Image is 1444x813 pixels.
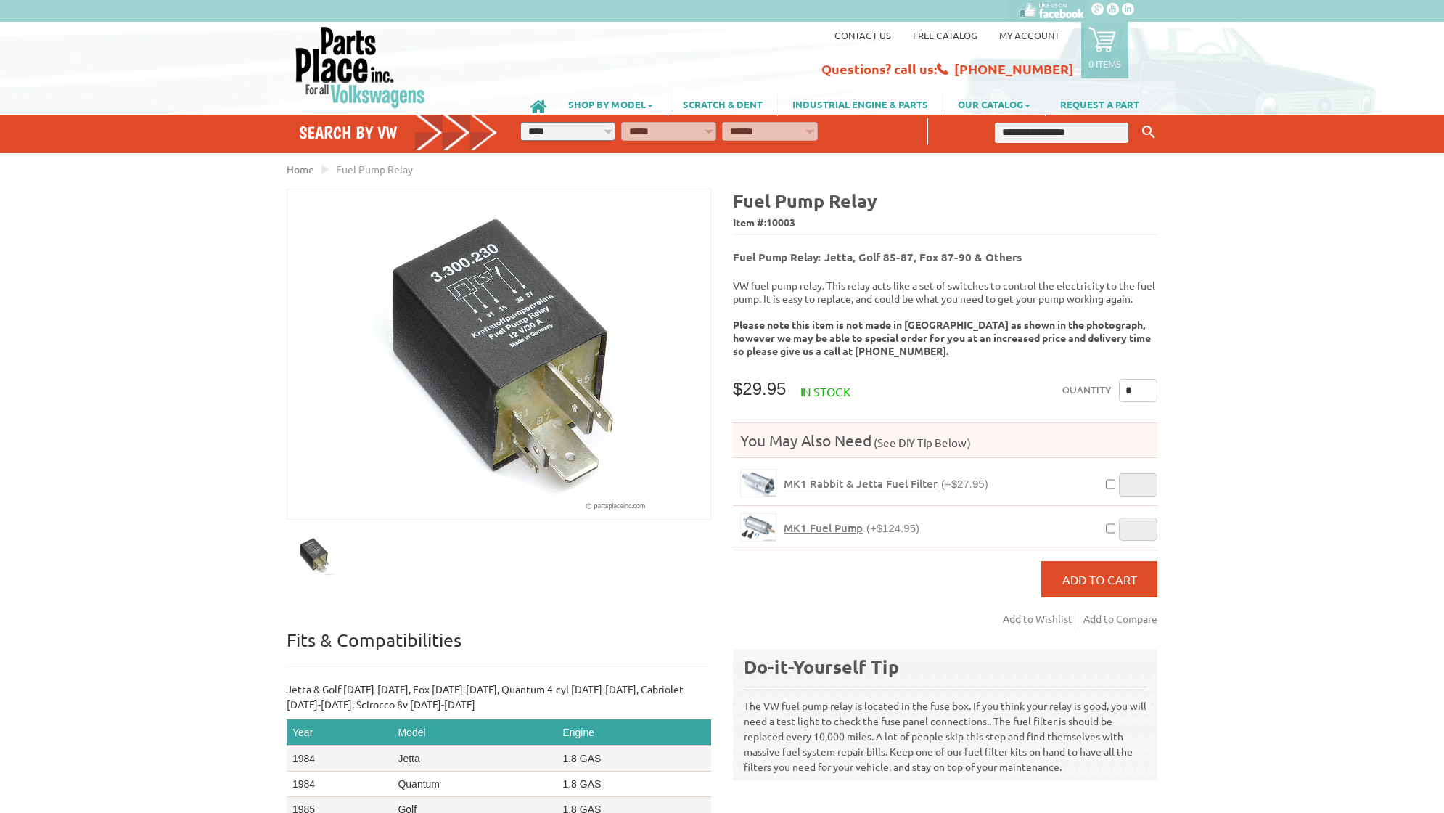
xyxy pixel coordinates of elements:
a: OUR CATALOG [943,91,1045,116]
th: Model [392,719,557,746]
h4: Search by VW [299,122,498,143]
p: 0 items [1088,57,1121,70]
td: Jetta [392,746,557,772]
a: MK1 Rabbit & Jetta Fuel Filter(+$27.95) [784,477,988,491]
span: Fuel Pump Relay [336,163,413,176]
span: $29.95 [733,379,786,399]
span: (+$124.95) [866,522,919,534]
th: Engine [557,719,711,746]
img: Parts Place Inc! [294,25,427,109]
label: Quantity [1062,379,1112,402]
a: SCRATCH & DENT [668,91,777,116]
b: Please note this item is not made in [GEOGRAPHIC_DATA] as shown in the photograph, however we may... [733,318,1151,357]
b: Fuel Pump Relay: Jetta, Golf 85-87, Fox 87-90 & Others [733,250,1022,264]
td: 1.8 GAS [557,746,711,772]
p: The VW fuel pump relay is located in the fuse box. If you think your relay is good, you will need... [744,686,1146,775]
b: Fuel Pump Relay [733,189,877,212]
a: Add to Wishlist [1003,610,1078,628]
b: Do-it-Yourself Tip [744,655,899,678]
td: Quantum [392,772,557,797]
h4: You May Also Need [733,430,1157,450]
span: MK1 Fuel Pump [784,520,863,535]
td: 1984 [287,772,392,797]
span: MK1 Rabbit & Jetta Fuel Filter [784,476,938,491]
img: Fuel Pump Relay [287,528,341,582]
th: Year [287,719,392,746]
img: MK1 Fuel Pump [741,514,776,541]
td: 1.8 GAS [557,772,711,797]
button: Keyword Search [1138,120,1160,144]
p: Fits & Compatibilities [287,629,711,667]
td: 1984 [287,746,392,772]
a: MK1 Rabbit & Jetta Fuel Filter [740,469,776,497]
a: SHOP BY MODEL [554,91,668,116]
a: 0 items [1081,22,1128,78]
span: Add to Cart [1062,572,1137,587]
img: MK1 Rabbit & Jetta Fuel Filter [741,470,776,497]
a: INDUSTRIAL ENGINE & PARTS [778,91,943,116]
span: (See DIY Tip Below) [871,436,971,449]
span: 10003 [766,216,795,229]
span: In stock [800,384,850,399]
a: My Account [999,29,1059,41]
button: Add to Cart [1041,561,1157,597]
a: Free Catalog [913,29,977,41]
a: MK1 Fuel Pump [740,513,776,542]
p: VW fuel pump relay. This relay acts like a set of switches to control the electricity to the fuel... [733,279,1157,357]
span: (+$27.95) [941,478,988,490]
a: MK1 Fuel Pump(+$124.95) [784,521,919,535]
a: Home [287,163,314,176]
img: Fuel Pump Relay [287,189,710,519]
a: Contact us [834,29,891,41]
span: Item #: [733,213,1157,234]
p: Jetta & Golf [DATE]-[DATE], Fox [DATE]-[DATE], Quantum 4-cyl [DATE]-[DATE], Cabriolet [DATE]-[DAT... [287,682,711,712]
a: REQUEST A PART [1046,91,1154,116]
a: Add to Compare [1083,610,1157,628]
